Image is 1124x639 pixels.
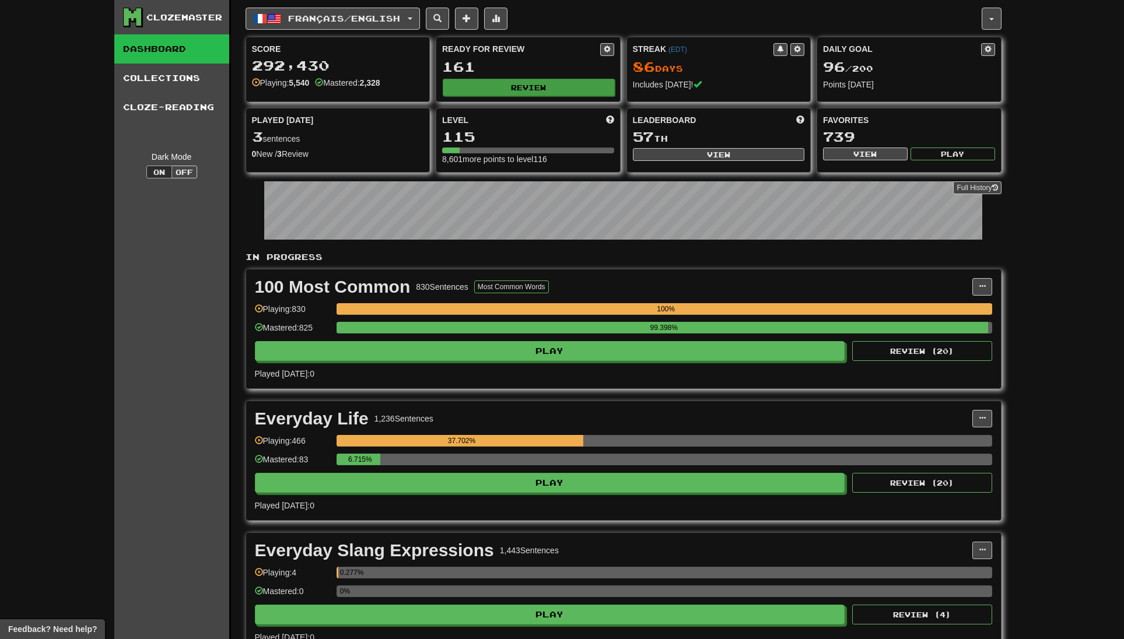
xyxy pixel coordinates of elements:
[340,435,584,447] div: 37.702%
[823,79,995,90] div: Points [DATE]
[484,8,507,30] button: More stats
[255,473,845,493] button: Play
[252,129,424,145] div: sentences
[255,278,411,296] div: 100 Most Common
[252,58,424,73] div: 292,430
[442,59,614,74] div: 161
[852,605,992,624] button: Review (4)
[442,43,600,55] div: Ready for Review
[171,166,197,178] button: Off
[255,605,845,624] button: Play
[500,545,559,556] div: 1,443 Sentences
[114,64,229,93] a: Collections
[442,114,468,126] span: Level
[360,78,380,87] strong: 2,328
[823,43,981,56] div: Daily Goal
[255,501,314,510] span: Played [DATE]: 0
[246,8,420,30] button: Français/English
[823,58,845,75] span: 96
[474,280,549,293] button: Most Common Words
[633,79,805,90] div: Includes [DATE]!
[443,79,615,96] button: Review
[953,181,1001,194] a: Full History
[255,585,331,605] div: Mastered: 0
[252,149,257,159] strong: 0
[252,43,424,55] div: Score
[146,166,172,178] button: On
[606,114,614,126] span: Score more points to level up
[633,43,774,55] div: Streak
[633,148,805,161] button: View
[340,454,380,465] div: 6.715%
[255,454,331,473] div: Mastered: 83
[442,153,614,165] div: 8,601 more points to level 116
[255,567,331,586] div: Playing: 4
[255,303,331,322] div: Playing: 830
[255,435,331,454] div: Playing: 466
[252,148,424,160] div: New / Review
[416,281,468,293] div: 830 Sentences
[633,128,654,145] span: 57
[823,148,908,160] button: View
[123,151,220,163] div: Dark Mode
[796,114,804,126] span: This week in points, UTC
[633,59,805,75] div: Day s
[852,473,992,493] button: Review (20)
[8,623,97,635] span: Open feedback widget
[252,114,314,126] span: Played [DATE]
[289,78,309,87] strong: 5,540
[252,77,310,89] div: Playing:
[911,148,995,160] button: Play
[633,129,805,145] div: th
[315,77,380,89] div: Mastered:
[255,369,314,378] span: Played [DATE]: 0
[114,34,229,64] a: Dashboard
[823,114,995,126] div: Favorites
[455,8,478,30] button: Add sentence to collection
[114,93,229,122] a: Cloze-Reading
[255,322,331,341] div: Mastered: 825
[633,114,696,126] span: Leaderboard
[255,410,369,427] div: Everyday Life
[852,341,992,361] button: Review (20)
[246,251,1002,263] p: In Progress
[823,64,873,73] span: / 200
[340,322,988,333] div: 99.398%
[252,128,263,145] span: 3
[340,303,992,315] div: 100%
[288,13,400,23] span: Français / English
[374,413,433,424] div: 1,236 Sentences
[255,542,494,559] div: Everyday Slang Expressions
[146,12,222,23] div: Clozemaster
[426,8,449,30] button: Search sentences
[668,45,687,54] a: (EDT)
[255,341,845,361] button: Play
[442,129,614,144] div: 115
[823,129,995,144] div: 739
[277,149,282,159] strong: 3
[633,58,655,75] span: 86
